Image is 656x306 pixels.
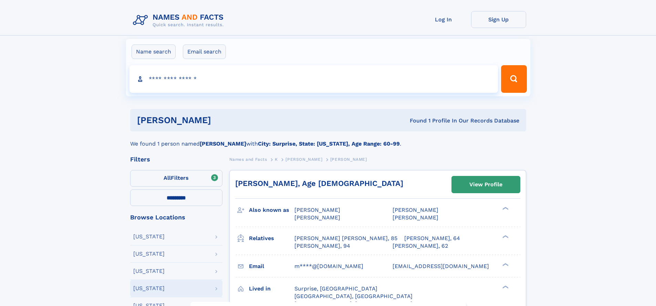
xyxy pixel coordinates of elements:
[183,45,226,59] label: Email search
[416,11,471,28] a: Log In
[133,286,165,291] div: [US_STATE]
[294,293,413,299] span: [GEOGRAPHIC_DATA], [GEOGRAPHIC_DATA]
[452,176,520,193] a: View Profile
[404,235,460,242] a: [PERSON_NAME], 64
[164,175,171,181] span: All
[501,206,509,211] div: ❯
[130,170,222,187] label: Filters
[200,140,246,147] b: [PERSON_NAME]
[285,155,322,164] a: [PERSON_NAME]
[501,285,509,289] div: ❯
[393,207,438,213] span: [PERSON_NAME]
[275,157,278,162] span: K
[133,268,165,274] div: [US_STATE]
[258,140,400,147] b: City: Surprise, State: [US_STATE], Age Range: 60-99
[235,179,403,188] a: [PERSON_NAME], Age [DEMOGRAPHIC_DATA]
[294,242,350,250] a: [PERSON_NAME], 94
[393,263,489,269] span: [EMAIL_ADDRESS][DOMAIN_NAME]
[249,204,294,216] h3: Also known as
[501,65,527,93] button: Search Button
[275,155,278,164] a: K
[137,116,311,125] h1: [PERSON_NAME]
[294,214,340,221] span: [PERSON_NAME]
[330,157,367,162] span: [PERSON_NAME]
[285,157,322,162] span: [PERSON_NAME]
[229,155,267,164] a: Names and Facts
[294,207,340,213] span: [PERSON_NAME]
[133,251,165,257] div: [US_STATE]
[501,234,509,239] div: ❯
[393,242,448,250] a: [PERSON_NAME], 62
[249,233,294,244] h3: Relatives
[130,11,229,30] img: Logo Names and Facts
[249,283,294,295] h3: Lived in
[249,260,294,272] h3: Email
[469,177,502,193] div: View Profile
[132,45,176,59] label: Name search
[294,235,397,242] a: [PERSON_NAME] [PERSON_NAME], 85
[133,234,165,239] div: [US_STATE]
[393,214,438,221] span: [PERSON_NAME]
[471,11,526,28] a: Sign Up
[294,285,377,292] span: Surprise, [GEOGRAPHIC_DATA]
[130,156,222,162] div: Filters
[310,117,519,125] div: Found 1 Profile In Our Records Database
[130,214,222,220] div: Browse Locations
[501,262,509,267] div: ❯
[129,65,498,93] input: search input
[130,131,526,148] div: We found 1 person named with .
